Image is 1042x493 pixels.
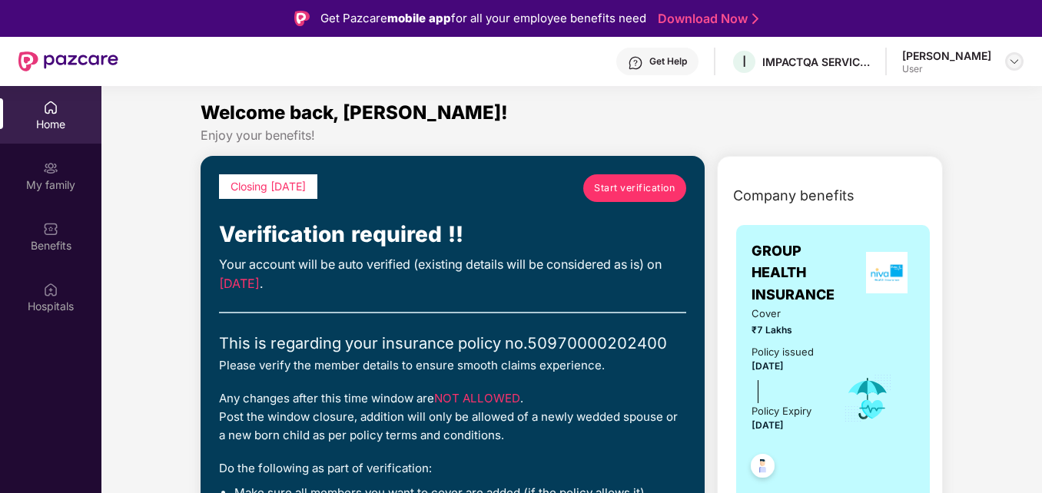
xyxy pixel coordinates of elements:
[752,11,758,27] img: Stroke
[628,55,643,71] img: svg+xml;base64,PHN2ZyBpZD0iSGVscC0zMngzMiIgeG1sbnM9Imh0dHA6Ly93d3cudzMub3JnLzIwMDAvc3ZnIiB3aWR0aD...
[219,356,686,375] div: Please verify the member details to ensure smooth claims experience.
[583,174,686,202] a: Start verification
[744,449,781,487] img: svg+xml;base64,PHN2ZyB4bWxucz0iaHR0cDovL3d3dy53My5vcmcvMjAwMC9zdmciIHdpZHRoPSI0OC45NDMiIGhlaWdodD...
[387,11,451,25] strong: mobile app
[43,160,58,176] img: svg+xml;base64,PHN2ZyB3aWR0aD0iMjAiIGhlaWdodD0iMjAiIHZpZXdCb3g9IjAgMCAyMCAyMCIgZmlsbD0ibm9uZSIgeG...
[866,252,908,293] img: insurerLogo
[752,403,811,419] div: Policy Expiry
[902,48,991,63] div: [PERSON_NAME]
[752,360,784,372] span: [DATE]
[201,127,943,144] div: Enjoy your benefits!
[752,323,822,338] span: ₹7 Lakhs
[43,100,58,115] img: svg+xml;base64,PHN2ZyBpZD0iSG9tZSIgeG1sbnM9Imh0dHA6Ly93d3cudzMub3JnLzIwMDAvc3ZnIiB3aWR0aD0iMjAiIG...
[762,55,870,69] div: IMPACTQA SERVICES PRIVATE LIMITED
[219,459,686,478] div: Do the following as part of verification:
[201,101,508,124] span: Welcome back, [PERSON_NAME]!
[219,389,686,444] div: Any changes after this time window are . Post the window closure, addition will only be allowed o...
[752,240,860,306] span: GROUP HEALTH INSURANCE
[733,185,855,207] span: Company benefits
[658,11,754,27] a: Download Now
[843,373,893,424] img: icon
[219,255,686,293] div: Your account will be auto verified (existing details will be considered as is) on .
[219,217,686,251] div: Verification required !!
[594,180,675,195] span: Start verification
[18,51,118,71] img: New Pazcare Logo
[219,332,686,356] div: This is regarding your insurance policy no. 50970000202400
[43,221,58,237] img: svg+xml;base64,PHN2ZyBpZD0iQmVuZWZpdHMiIHhtbG5zPSJodHRwOi8vd3d3LnczLm9yZy8yMDAwL3N2ZyIgd2lkdGg9Ij...
[294,11,310,26] img: Logo
[434,391,520,405] span: NOT ALLOWED
[742,52,746,71] span: I
[649,55,687,68] div: Get Help
[1008,55,1020,68] img: svg+xml;base64,PHN2ZyBpZD0iRHJvcGRvd24tMzJ4MzIiIHhtbG5zPSJodHRwOi8vd3d3LnczLm9yZy8yMDAwL3N2ZyIgd2...
[752,306,822,322] span: Cover
[752,344,814,360] div: Policy issued
[752,419,784,431] span: [DATE]
[231,180,306,193] span: Closing [DATE]
[320,9,646,28] div: Get Pazcare for all your employee benefits need
[43,282,58,297] img: svg+xml;base64,PHN2ZyBpZD0iSG9zcGl0YWxzIiB4bWxucz0iaHR0cDovL3d3dy53My5vcmcvMjAwMC9zdmciIHdpZHRoPS...
[902,63,991,75] div: User
[219,276,260,291] span: [DATE]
